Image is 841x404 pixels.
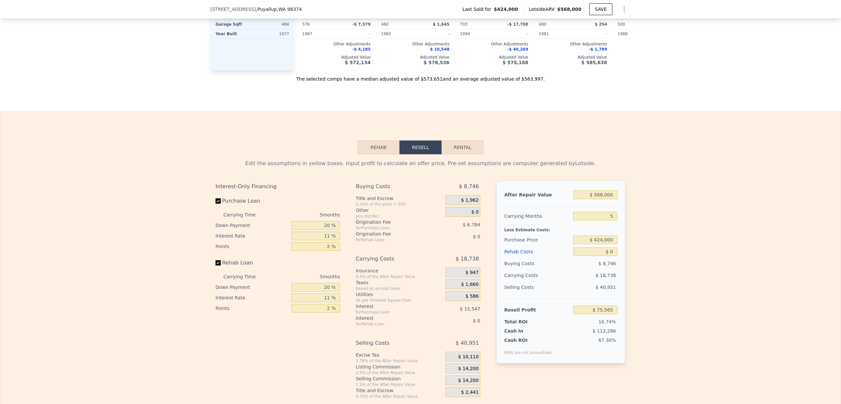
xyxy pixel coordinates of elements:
[356,202,443,207] div: 0.33% of the price + 550
[417,29,449,38] div: -
[539,41,607,47] div: Other Adjustments
[504,246,571,258] div: Rehab Costs
[504,222,617,234] div: Less Estimate Costs:
[529,6,557,13] span: Lotside ARV
[381,41,449,47] div: Other Adjustments
[539,55,607,60] div: Adjusted Value
[381,22,389,27] span: 460
[442,140,484,154] button: Rental
[352,47,371,52] span: -$ 4,185
[216,195,289,207] label: Purchase Loan
[504,281,571,293] div: Selling Costs
[356,237,429,242] div: for Rehab Loan
[599,338,616,343] span: 67.30%
[589,47,607,52] span: -$ 1,789
[458,354,479,360] span: $ 10,110
[216,20,251,29] div: Garage Sqft
[461,390,478,395] span: $ 2,441
[216,260,221,265] input: Rehab Loan
[357,140,399,154] button: Rehab
[458,366,479,372] span: $ 14,200
[356,310,429,315] div: for Purchase Loan
[466,270,479,276] span: $ 947
[504,258,571,269] div: Buying Costs
[596,285,616,290] span: $ 40,951
[356,214,443,219] div: you decide!
[599,261,616,266] span: $ 8,746
[216,29,251,38] div: Year Built
[216,292,289,303] div: Interest Rate
[356,253,429,265] div: Carrying Costs
[504,189,571,201] div: After Repair Value
[277,7,302,12] span: , WA 98374
[593,328,616,334] span: $ 112,286
[459,181,479,192] span: $ 8,746
[256,6,302,13] span: , Puyallup
[269,271,340,282] div: 5 months
[507,47,528,52] span: -$ 40,269
[223,210,266,220] div: Carrying Time
[302,29,335,38] div: 1987
[599,319,616,324] span: 16.74%
[356,315,429,321] div: Interest
[356,279,443,286] div: Taxes
[473,318,480,323] span: $ 0
[269,210,340,220] div: 5 months
[430,47,449,52] span: $ 10,548
[504,269,545,281] div: Carrying Costs
[356,375,443,382] div: Selling Commission
[504,328,545,334] div: Cash In
[504,210,571,222] div: Carrying Months
[618,29,650,38] div: 1988
[461,282,478,288] span: $ 1,660
[503,60,528,65] span: $ 575,168
[356,370,443,375] div: 2.5% of the After Repair Value
[504,343,552,355] div: ROIs are not annualized
[460,22,467,27] span: 703
[302,41,371,47] div: Other Adjustments
[399,140,442,154] button: Resell
[471,209,479,215] span: $ 0
[589,3,612,15] button: SAVE
[352,22,371,27] span: -$ 7,579
[216,220,289,231] div: Down Payment
[216,257,289,269] label: Rehab Loan
[216,241,289,252] div: Points
[356,382,443,387] div: 2.5% of the After Repair Value
[456,253,479,265] span: $ 18,738
[618,22,625,27] span: 500
[210,70,631,82] div: The selected comps have a median adjusted value of $573,651 and an average adjusted value of $563...
[216,198,221,204] input: Purchase Loan
[460,306,480,312] span: $ 15,547
[254,29,289,38] div: 1977
[356,337,429,349] div: Selling Costs
[456,337,479,349] span: $ 40,951
[504,337,552,343] div: Cash ROI
[356,321,429,327] div: for Rehab Loan
[254,20,289,29] div: 484
[338,29,371,38] div: -
[557,7,581,12] span: $568,000
[595,22,607,27] span: $ 254
[356,181,429,192] div: Buying Costs
[356,298,443,303] div: 3¢ per Finished Square Foot
[302,55,371,60] div: Adjusted Value
[463,222,480,227] span: $ 6,784
[210,6,256,13] span: [STREET_ADDRESS]
[302,22,310,27] span: 576
[494,6,518,13] span: $424,000
[618,55,686,60] div: Adjusted Value
[381,55,449,60] div: Adjusted Value
[216,181,340,192] div: Interest-Only Financing
[356,358,443,364] div: 1.78% of the After Repair Value
[495,29,528,38] div: -
[356,274,443,279] div: 0.4% of the After Repair Value
[618,3,631,16] button: Show Options
[381,29,414,38] div: 1982
[424,60,449,65] span: $ 578,536
[574,29,607,38] div: -
[458,378,479,384] span: $ 14,200
[356,286,443,291] div: based on annual taxes
[539,22,546,27] span: 480
[216,282,289,292] div: Down Payment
